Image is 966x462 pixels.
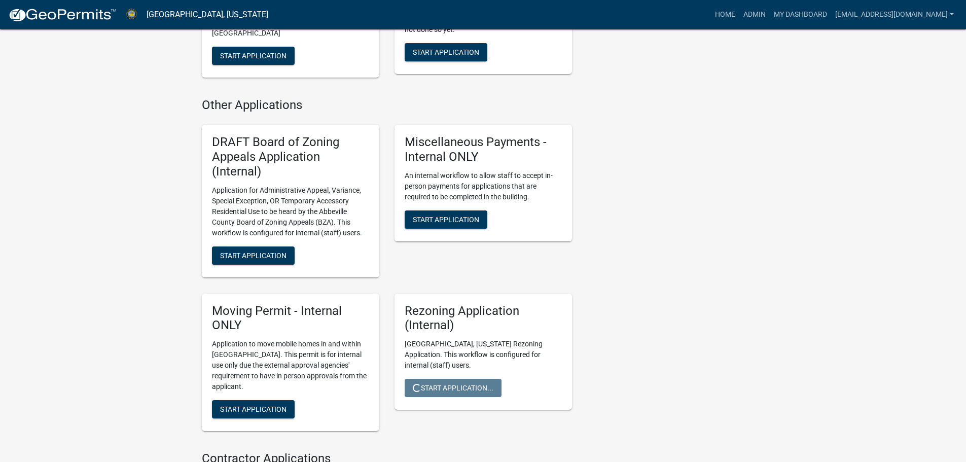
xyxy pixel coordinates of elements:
[711,5,739,24] a: Home
[405,170,562,202] p: An internal workflow to allow staff to accept in-person payments for applications that are requir...
[220,251,287,259] span: Start Application
[212,246,295,265] button: Start Application
[212,47,295,65] button: Start Application
[405,379,502,397] button: Start Application...
[212,339,369,392] p: Application to move mobile homes in and within [GEOGRAPHIC_DATA]. This permit is for internal use...
[212,400,295,418] button: Start Application
[413,384,493,392] span: Start Application...
[739,5,770,24] a: Admin
[220,52,287,60] span: Start Application
[405,43,487,61] button: Start Application
[831,5,958,24] a: [EMAIL_ADDRESS][DOMAIN_NAME]
[212,185,369,238] p: Application for Administrative Appeal, Variance, Special Exception, OR Temporary Accessory Reside...
[147,6,268,23] a: [GEOGRAPHIC_DATA], [US_STATE]
[405,135,562,164] h5: Miscellaneous Payments - Internal ONLY
[212,135,369,179] h5: DRAFT Board of Zoning Appeals Application (Internal)
[220,405,287,413] span: Start Application
[405,304,562,333] h5: Rezoning Application (Internal)
[770,5,831,24] a: My Dashboard
[202,98,572,113] h4: Other Applications
[125,8,138,21] img: Abbeville County, South Carolina
[405,210,487,229] button: Start Application
[405,339,562,371] p: [GEOGRAPHIC_DATA], [US_STATE] Rezoning Application. This workflow is configured for internal (sta...
[413,215,479,223] span: Start Application
[212,304,369,333] h5: Moving Permit - Internal ONLY
[202,98,572,439] wm-workflow-list-section: Other Applications
[413,48,479,56] span: Start Application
